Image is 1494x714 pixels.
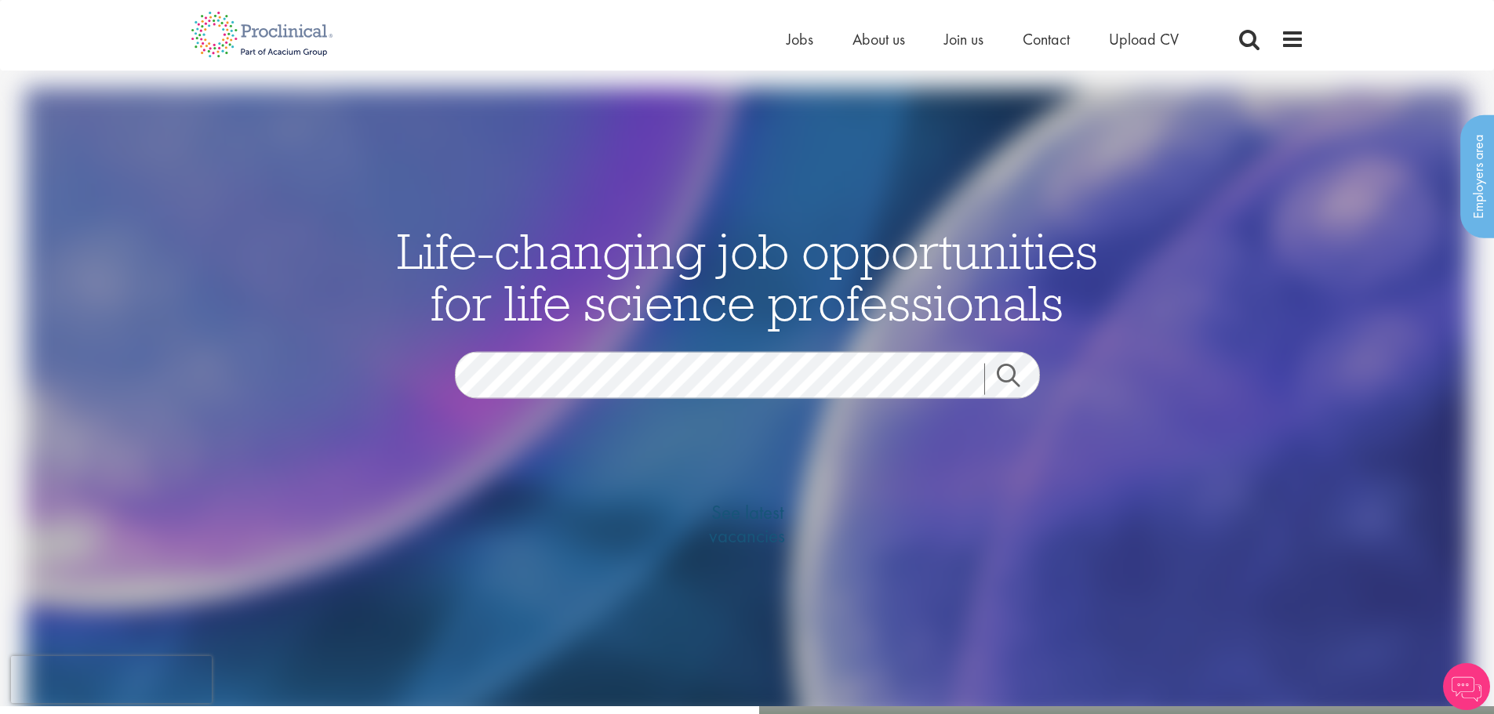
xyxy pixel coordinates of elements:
[397,219,1098,334] span: Life-changing job opportunities for life science professionals
[11,656,212,703] iframe: reCAPTCHA
[984,364,1052,395] a: Job search submit button
[1109,29,1179,49] a: Upload CV
[669,438,826,611] a: See latestvacancies
[669,501,826,548] span: See latest vacancies
[787,29,813,49] a: Jobs
[1443,663,1490,710] img: Chatbot
[1023,29,1070,49] a: Contact
[852,29,905,49] a: About us
[944,29,983,49] a: Join us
